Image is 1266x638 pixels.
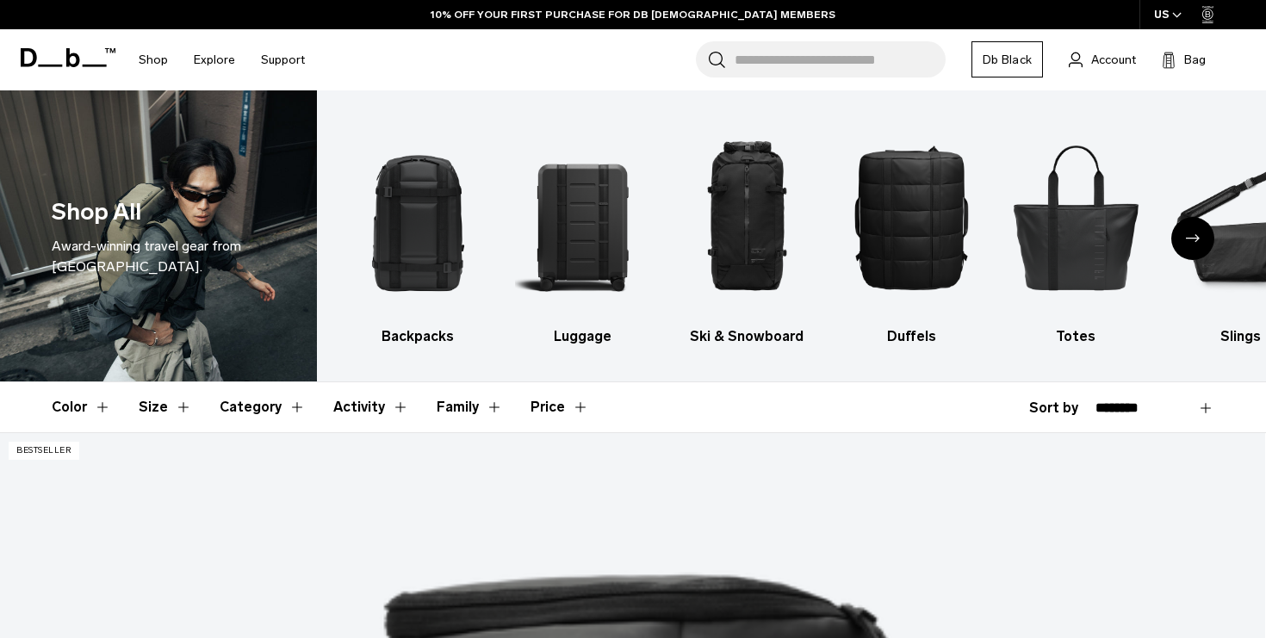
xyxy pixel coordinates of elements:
[1171,217,1214,260] div: Next slide
[971,41,1043,77] a: Db Black
[1069,49,1136,70] a: Account
[351,116,486,318] img: Db
[52,195,141,230] h1: Shop All
[1008,116,1143,347] a: Db Totes
[126,29,318,90] nav: Main Navigation
[1008,116,1143,347] li: 5 / 10
[9,442,79,460] p: Bestseller
[680,116,814,347] li: 3 / 10
[52,382,111,432] button: Toggle Filter
[139,382,192,432] button: Toggle Filter
[431,7,835,22] a: 10% OFF YOUR FIRST PURCHASE FOR DB [DEMOGRAPHIC_DATA] MEMBERS
[52,236,265,277] div: Award-winning travel gear from [GEOGRAPHIC_DATA].
[515,116,649,318] img: Db
[680,116,814,347] a: Db Ski & Snowboard
[844,116,978,347] li: 4 / 10
[515,116,649,347] a: Db Luggage
[515,326,649,347] h3: Luggage
[351,116,486,347] a: Db Backpacks
[515,116,649,347] li: 2 / 10
[351,116,486,347] li: 1 / 10
[437,382,503,432] button: Toggle Filter
[1008,326,1143,347] h3: Totes
[680,326,814,347] h3: Ski & Snowboard
[1091,51,1136,69] span: Account
[844,116,978,347] a: Db Duffels
[1184,51,1206,69] span: Bag
[220,382,306,432] button: Toggle Filter
[194,29,235,90] a: Explore
[333,382,409,432] button: Toggle Filter
[844,326,978,347] h3: Duffels
[261,29,305,90] a: Support
[139,29,168,90] a: Shop
[531,382,589,432] button: Toggle Price
[1162,49,1206,70] button: Bag
[844,116,978,318] img: Db
[351,326,486,347] h3: Backpacks
[680,116,814,318] img: Db
[1008,116,1143,318] img: Db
